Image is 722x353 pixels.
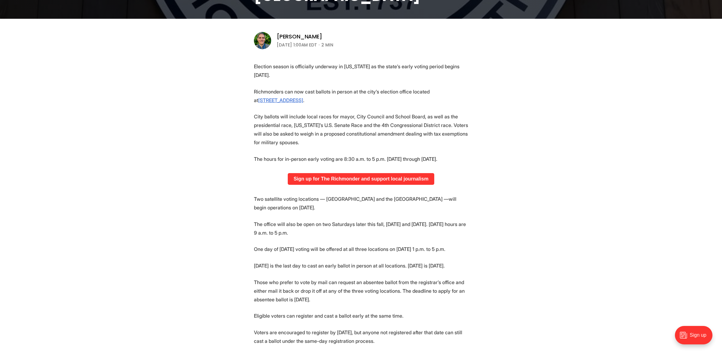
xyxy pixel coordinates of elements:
img: Graham Moomaw [254,32,271,49]
p: City ballots will include local races for mayor, City Council and School Board, as well as the pr... [254,112,468,147]
p: Richmonders can now cast ballots in person at the city’s election office located at . [254,87,468,105]
a: [STREET_ADDRESS] [258,97,303,103]
p: Eligible voters can register and cast a ballot early at the same time. [254,311,468,320]
p: The hours for in-person early voting are 8:30 a.m. to 5 p.m. [DATE] through [DATE]. [254,155,468,163]
p: Election season is officially underway in [US_STATE] as the state’s early voting period begins [D... [254,62,468,79]
p: The office will also be open on two Saturdays later this fall, [DATE] and [DATE]. [DATE] hours ar... [254,220,468,237]
span: 2 min [321,41,333,49]
p: [DATE] is the last day to cast an early ballot in person at all locations. [DATE] is [DATE]. [254,261,468,270]
p: Those who prefer to vote by mail can request an absentee ballot from the registrar’s office and e... [254,278,468,304]
iframe: portal-trigger [670,323,722,353]
a: Sign up for The Richmonder and support local journalism [288,173,435,185]
p: One day of [DATE] voting will be offered at all three locations on [DATE] 1 p.m. to 5 p.m. [254,245,468,253]
time: [DATE] 1:00AM EDT [277,41,317,49]
a: [PERSON_NAME] [277,33,322,40]
p: Two satellite voting locations — [GEOGRAPHIC_DATA] and the [GEOGRAPHIC_DATA] —will begin operatio... [254,195,468,212]
p: Voters are encouraged to register by [DATE], but anyone not registered after that date can still ... [254,328,468,345]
